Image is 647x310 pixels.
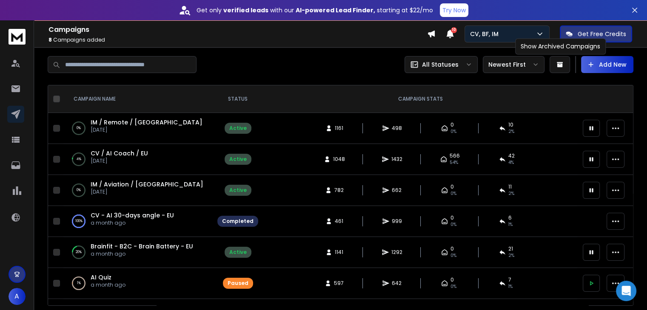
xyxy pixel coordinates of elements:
[450,252,456,259] span: 0%
[91,242,193,251] a: Brainfit - B2C - Brain Battery - EU
[91,127,202,133] p: [DATE]
[508,128,514,135] span: 2 %
[63,175,212,206] td: 0%IM / Aviation / [GEOGRAPHIC_DATA][DATE]
[335,249,343,256] span: 1141
[77,124,81,132] p: 0 %
[450,245,454,252] span: 0
[581,56,633,73] button: Add New
[422,60,459,69] p: All Statuses
[560,25,632,42] button: Get Free Credits
[508,183,512,190] span: 11
[229,125,247,132] div: Active
[334,187,344,194] span: 782
[48,37,427,43] p: Campaigns added
[63,144,212,175] td: 4%CV / AI Coach / EU[DATE]
[333,156,345,163] span: 1048
[77,279,81,287] p: 1 %
[508,152,515,159] span: 42
[91,282,125,288] p: a month ago
[450,183,454,190] span: 0
[91,118,202,127] a: IM / Remote / [GEOGRAPHIC_DATA]
[9,29,26,45] img: logo
[77,186,81,194] p: 0 %
[77,155,81,163] p: 4 %
[91,211,174,220] a: CV - AI 30-days angle - EU
[75,217,83,225] p: 100 %
[392,125,402,132] span: 498
[578,30,626,38] p: Get Free Credits
[450,283,456,290] span: 0%
[392,280,402,287] span: 642
[440,3,468,17] button: Try Now
[392,218,402,225] span: 999
[450,159,458,166] span: 54 %
[392,187,402,194] span: 662
[229,249,247,256] div: Active
[91,189,203,195] p: [DATE]
[212,85,263,113] th: STATUS
[335,125,343,132] span: 1161
[63,85,212,113] th: CAMPAIGN NAME
[451,27,457,33] span: 10
[508,159,514,166] span: 4 %
[442,6,466,14] p: Try Now
[91,158,148,164] p: [DATE]
[229,156,247,163] div: Active
[391,156,402,163] span: 1432
[223,6,268,14] strong: verified leads
[335,218,343,225] span: 461
[9,288,26,305] button: A
[76,248,82,256] p: 20 %
[63,237,212,268] td: 20%Brainfit - B2C - Brain Battery - EUa month ago
[450,128,456,135] span: 0%
[263,85,578,113] th: CAMPAIGN STATS
[48,25,427,35] h1: Campaigns
[508,190,514,197] span: 2 %
[63,268,212,299] td: 1%AI Quiza month ago
[48,36,52,43] span: 8
[91,180,203,189] a: IM / Aviation / [GEOGRAPHIC_DATA]
[508,221,513,228] span: 1 %
[91,220,174,226] p: a month ago
[91,273,111,282] a: AI Quiz
[63,113,212,144] td: 0%IM / Remote / [GEOGRAPHIC_DATA][DATE]
[508,121,513,128] span: 10
[450,221,456,228] span: 0%
[63,206,212,237] td: 100%CV - AI 30-days angle - EUa month ago
[508,276,511,283] span: 7
[334,280,344,287] span: 597
[91,251,193,257] p: a month ago
[450,121,454,128] span: 0
[508,283,513,290] span: 1 %
[450,214,454,221] span: 0
[483,56,544,73] button: Newest First
[450,190,456,197] span: 0%
[296,6,375,14] strong: AI-powered Lead Finder,
[450,152,460,159] span: 566
[515,38,606,54] div: Show Archived Campaigns
[450,276,454,283] span: 0
[197,6,433,14] p: Get only with our starting at $22/mo
[508,245,513,252] span: 21
[222,218,254,225] div: Completed
[470,30,502,38] p: CV, BF, IM
[616,281,636,301] div: Open Intercom Messenger
[508,214,512,221] span: 6
[391,249,402,256] span: 1292
[229,187,247,194] div: Active
[91,149,148,158] a: CV / AI Coach / EU
[228,280,248,287] div: Paused
[508,252,514,259] span: 2 %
